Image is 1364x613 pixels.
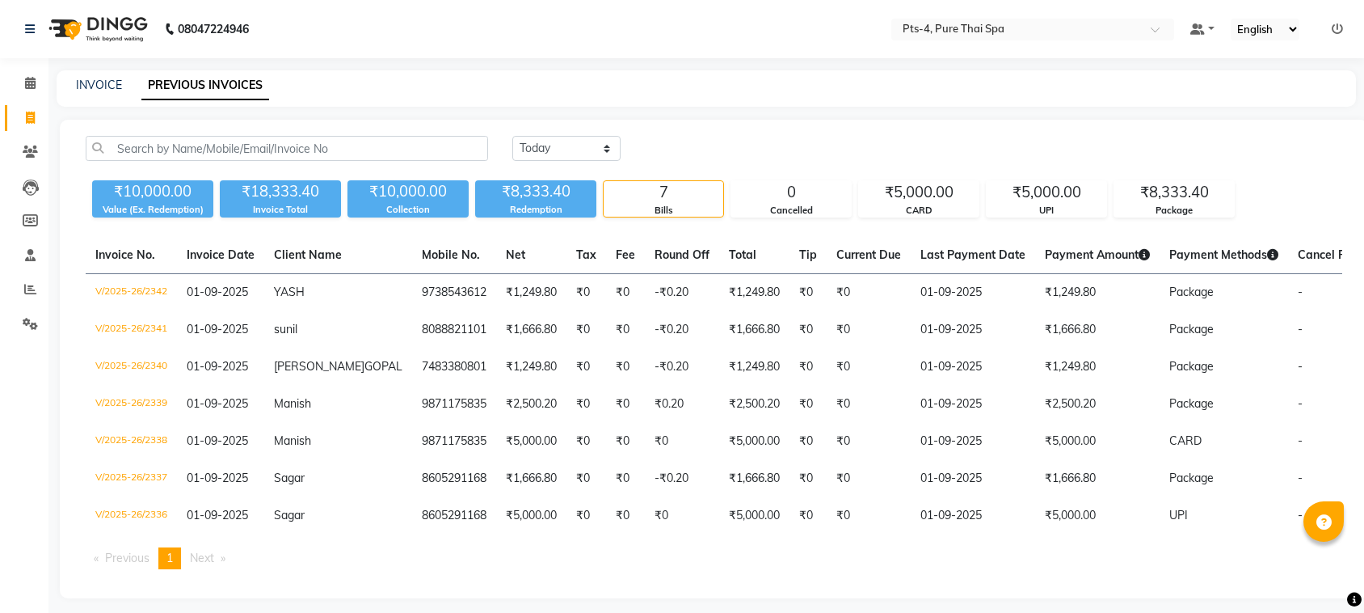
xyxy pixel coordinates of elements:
[789,423,827,460] td: ₹0
[606,423,645,460] td: ₹0
[1035,349,1160,386] td: ₹1,249.80
[606,460,645,497] td: ₹0
[1298,322,1303,336] span: -
[719,311,789,349] td: ₹1,666.80
[645,311,719,349] td: -₹0.20
[789,274,827,312] td: ₹0
[187,359,248,374] span: 01-09-2025
[412,460,496,497] td: 8605291168
[274,471,305,485] span: Sagar
[496,497,566,535] td: ₹5,000.00
[76,78,122,92] a: INVOICE
[576,247,596,262] span: Tax
[274,247,342,262] span: Client Name
[86,460,177,497] td: V/2025-26/2337
[731,181,851,204] div: 0
[799,247,817,262] span: Tip
[719,497,789,535] td: ₹5,000.00
[566,423,606,460] td: ₹0
[274,396,311,411] span: Manish
[566,274,606,312] td: ₹0
[645,460,719,497] td: -₹0.20
[1169,396,1214,411] span: Package
[274,433,311,448] span: Manish
[1035,274,1160,312] td: ₹1,249.80
[606,386,645,423] td: ₹0
[1169,285,1214,299] span: Package
[911,497,1035,535] td: 01-09-2025
[911,423,1035,460] td: 01-09-2025
[496,386,566,423] td: ₹2,500.20
[475,203,596,217] div: Redemption
[827,349,911,386] td: ₹0
[1035,311,1160,349] td: ₹1,666.80
[729,247,756,262] span: Total
[412,497,496,535] td: 8605291168
[86,349,177,386] td: V/2025-26/2340
[274,508,305,522] span: Sagar
[1045,247,1150,262] span: Payment Amount
[836,247,901,262] span: Current Due
[412,274,496,312] td: 9738543612
[655,247,709,262] span: Round Off
[566,311,606,349] td: ₹0
[827,386,911,423] td: ₹0
[105,551,149,565] span: Previous
[86,311,177,349] td: V/2025-26/2341
[789,460,827,497] td: ₹0
[178,6,249,52] b: 08047224946
[187,247,255,262] span: Invoice Date
[987,204,1106,218] div: UPI
[422,247,480,262] span: Mobile No.
[274,359,364,374] span: [PERSON_NAME]
[86,423,177,460] td: V/2025-26/2338
[789,386,827,423] td: ₹0
[86,386,177,423] td: V/2025-26/2339
[1169,322,1214,336] span: Package
[604,204,723,218] div: Bills
[1296,548,1348,597] iframe: chat widget
[1169,359,1214,374] span: Package
[496,274,566,312] td: ₹1,249.80
[827,460,911,497] td: ₹0
[347,203,469,217] div: Collection
[606,497,645,535] td: ₹0
[645,423,719,460] td: ₹0
[719,349,789,386] td: ₹1,249.80
[187,285,248,299] span: 01-09-2025
[1169,471,1214,485] span: Package
[1114,204,1234,218] div: Package
[1298,285,1303,299] span: -
[645,386,719,423] td: ₹0.20
[859,181,979,204] div: ₹5,000.00
[347,180,469,203] div: ₹10,000.00
[412,311,496,349] td: 8088821101
[41,6,152,52] img: logo
[987,181,1106,204] div: ₹5,000.00
[789,497,827,535] td: ₹0
[1298,508,1303,522] span: -
[187,322,248,336] span: 01-09-2025
[719,423,789,460] td: ₹5,000.00
[719,386,789,423] td: ₹2,500.20
[496,460,566,497] td: ₹1,666.80
[496,423,566,460] td: ₹5,000.00
[412,386,496,423] td: 9871175835
[86,547,1342,569] nav: Pagination
[911,386,1035,423] td: 01-09-2025
[220,180,341,203] div: ₹18,333.40
[1035,423,1160,460] td: ₹5,000.00
[827,311,911,349] td: ₹0
[731,204,851,218] div: Cancelled
[190,551,214,565] span: Next
[566,349,606,386] td: ₹0
[412,423,496,460] td: 9871175835
[141,71,269,100] a: PREVIOUS INVOICES
[606,311,645,349] td: ₹0
[789,311,827,349] td: ₹0
[274,322,297,336] span: sunil
[187,471,248,485] span: 01-09-2025
[86,497,177,535] td: V/2025-26/2336
[789,349,827,386] td: ₹0
[506,247,525,262] span: Net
